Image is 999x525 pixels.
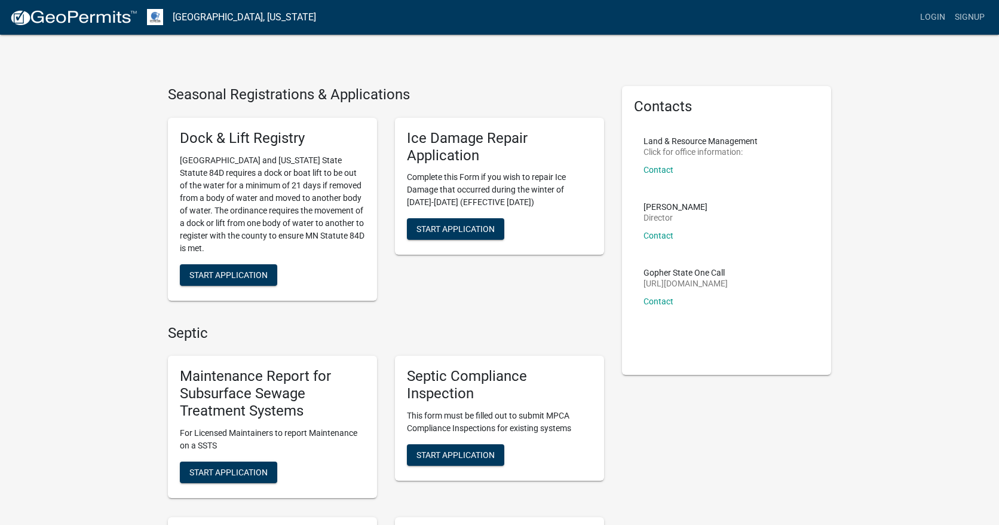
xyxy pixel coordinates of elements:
a: Contact [643,231,673,240]
p: This form must be filled out to submit MPCA Compliance Inspections for existing systems [407,410,592,435]
a: Login [915,6,950,29]
a: [GEOGRAPHIC_DATA], [US_STATE] [173,7,316,28]
a: Signup [950,6,989,29]
h5: Maintenance Report for Subsurface Sewage Treatment Systems [180,368,365,419]
h5: Contacts [634,98,819,115]
p: Land & Resource Management [643,137,758,145]
button: Start Application [407,444,504,466]
p: [URL][DOMAIN_NAME] [643,279,728,288]
h4: Septic [168,325,604,342]
p: For Licensed Maintainers to report Maintenance on a SSTS [180,427,365,452]
span: Start Application [189,270,268,279]
p: Gopher State One Call [643,268,728,277]
button: Start Application [180,462,277,483]
a: Contact [643,165,673,175]
span: Start Application [189,467,268,477]
span: Start Application [416,224,495,234]
p: [GEOGRAPHIC_DATA] and [US_STATE] State Statute 84D requires a dock or boat lift to be out of the ... [180,154,365,255]
h5: Dock & Lift Registry [180,130,365,147]
h4: Seasonal Registrations & Applications [168,86,604,103]
p: [PERSON_NAME] [643,203,707,211]
img: Otter Tail County, Minnesota [147,9,163,25]
p: Director [643,213,707,222]
h5: Ice Damage Repair Application [407,130,592,164]
p: Click for office information: [643,148,758,156]
h5: Septic Compliance Inspection [407,368,592,402]
a: Contact [643,297,673,306]
span: Start Application [416,450,495,459]
button: Start Application [407,218,504,240]
p: Complete this Form if you wish to repair Ice Damage that occurred during the winter of [DATE]-[DA... [407,171,592,209]
button: Start Application [180,264,277,286]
